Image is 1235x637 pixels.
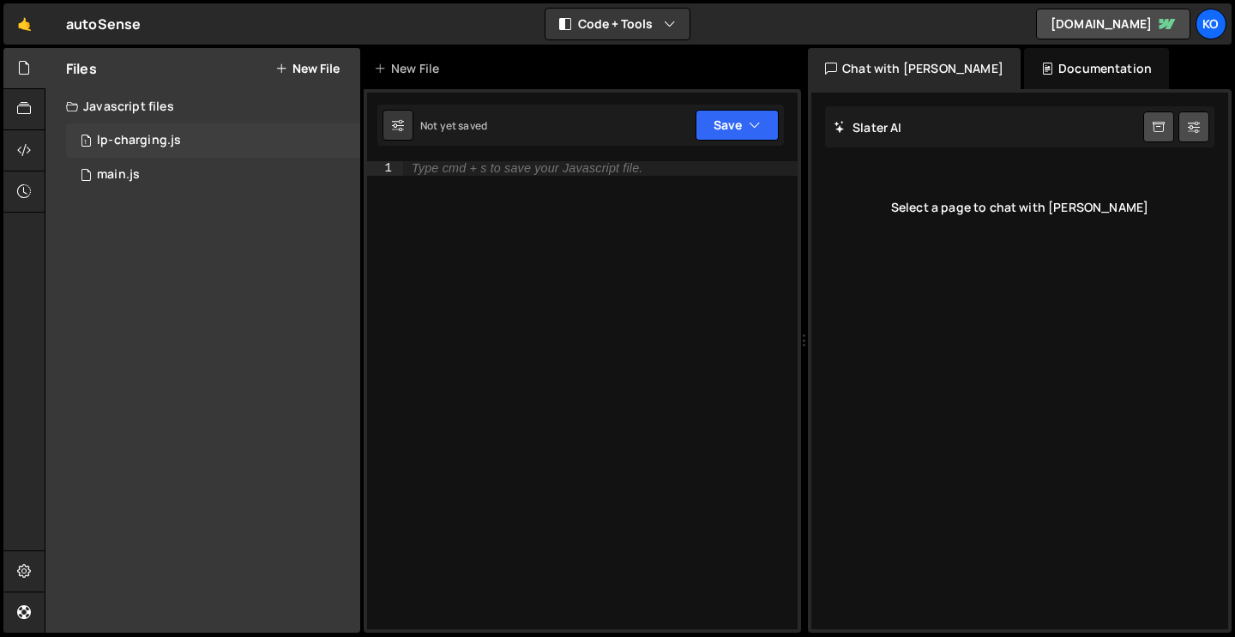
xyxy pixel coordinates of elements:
[1036,9,1190,39] a: [DOMAIN_NAME]
[97,167,140,183] div: main.js
[834,119,902,135] h2: Slater AI
[66,14,141,34] div: autoSense
[367,161,403,176] div: 1
[420,118,487,133] div: Not yet saved
[545,9,690,39] button: Code + Tools
[97,133,181,148] div: lp-charging.js
[81,135,91,149] span: 1
[66,123,360,158] div: 16698/45623.js
[374,60,446,77] div: New File
[808,48,1021,89] div: Chat with [PERSON_NAME]
[66,158,360,192] div: 16698/45622.js
[1196,9,1226,39] a: KO
[696,110,779,141] button: Save
[45,89,360,123] div: Javascript files
[275,62,340,75] button: New File
[412,162,642,175] div: Type cmd + s to save your Javascript file.
[1024,48,1169,89] div: Documentation
[825,173,1214,242] div: Select a page to chat with [PERSON_NAME]
[3,3,45,45] a: 🤙
[66,59,97,78] h2: Files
